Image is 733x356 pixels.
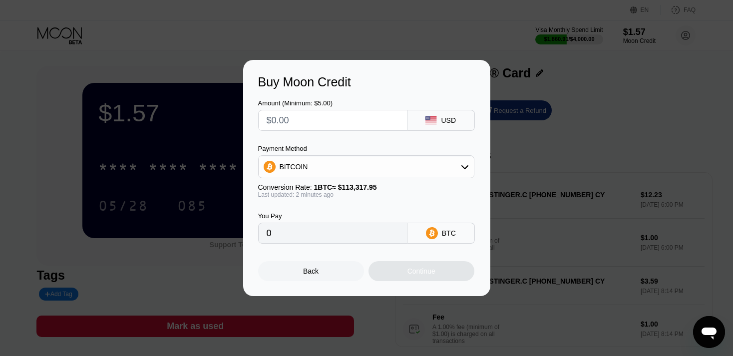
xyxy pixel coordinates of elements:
span: 1 BTC ≈ $113,317.95 [314,183,377,191]
div: Back [258,261,364,281]
div: USD [441,116,456,124]
div: BTC [442,229,456,237]
div: Amount (Minimum: $5.00) [258,99,407,107]
div: Back [303,267,319,275]
div: BITCOIN [259,157,474,177]
div: You Pay [258,212,407,220]
div: Buy Moon Credit [258,75,475,89]
iframe: Button to launch messaging window [693,316,725,348]
input: $0.00 [267,110,399,130]
div: BITCOIN [280,163,308,171]
div: Payment Method [258,145,474,152]
div: Last updated: 2 minutes ago [258,191,474,198]
div: Conversion Rate: [258,183,474,191]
